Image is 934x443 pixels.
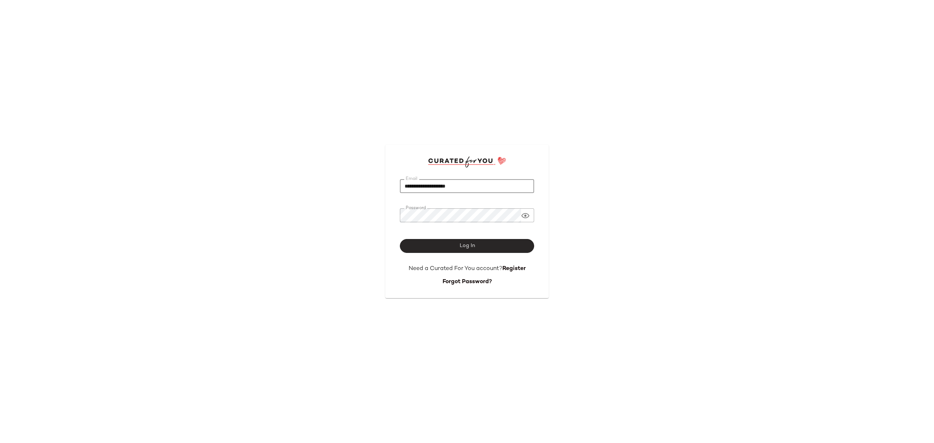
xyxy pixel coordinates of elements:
[400,239,534,253] button: Log In
[443,279,492,285] a: Forgot Password?
[459,243,475,249] span: Log In
[428,157,506,167] img: cfy_login_logo.DGdB1djN.svg
[409,266,502,272] span: Need a Curated For You account?
[502,266,526,272] a: Register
